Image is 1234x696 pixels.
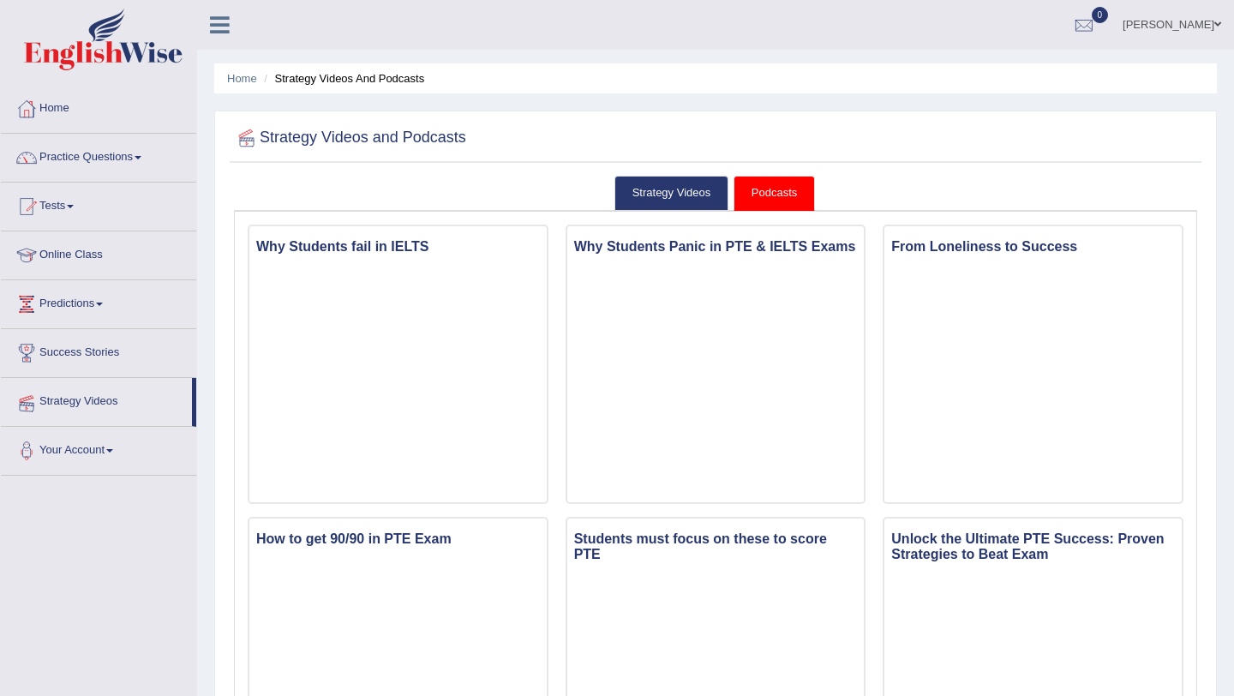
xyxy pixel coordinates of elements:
a: Home [227,72,257,85]
h3: Why Students Panic in PTE & IELTS Exams [567,235,865,259]
h3: Unlock the Ultimate PTE Success: Proven Strategies to Beat Exam [884,527,1182,566]
a: Podcasts [734,176,815,211]
h2: Strategy Videos and Podcasts [234,125,466,151]
a: Your Account [1,427,196,470]
a: Success Stories [1,329,196,372]
h3: Students must focus on these to score PTE [567,527,865,566]
a: Tests [1,183,196,225]
a: Strategy Videos [1,378,192,421]
li: Strategy Videos and Podcasts [260,70,424,87]
a: Online Class [1,231,196,274]
h3: How to get 90/90 in PTE Exam [249,527,547,551]
h3: From Loneliness to Success [884,235,1182,259]
a: Predictions [1,280,196,323]
a: Strategy Videos [614,176,729,211]
h3: Why Students fail in IELTS [249,235,547,259]
a: Home [1,85,196,128]
a: Practice Questions [1,134,196,177]
span: 0 [1092,7,1109,23]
